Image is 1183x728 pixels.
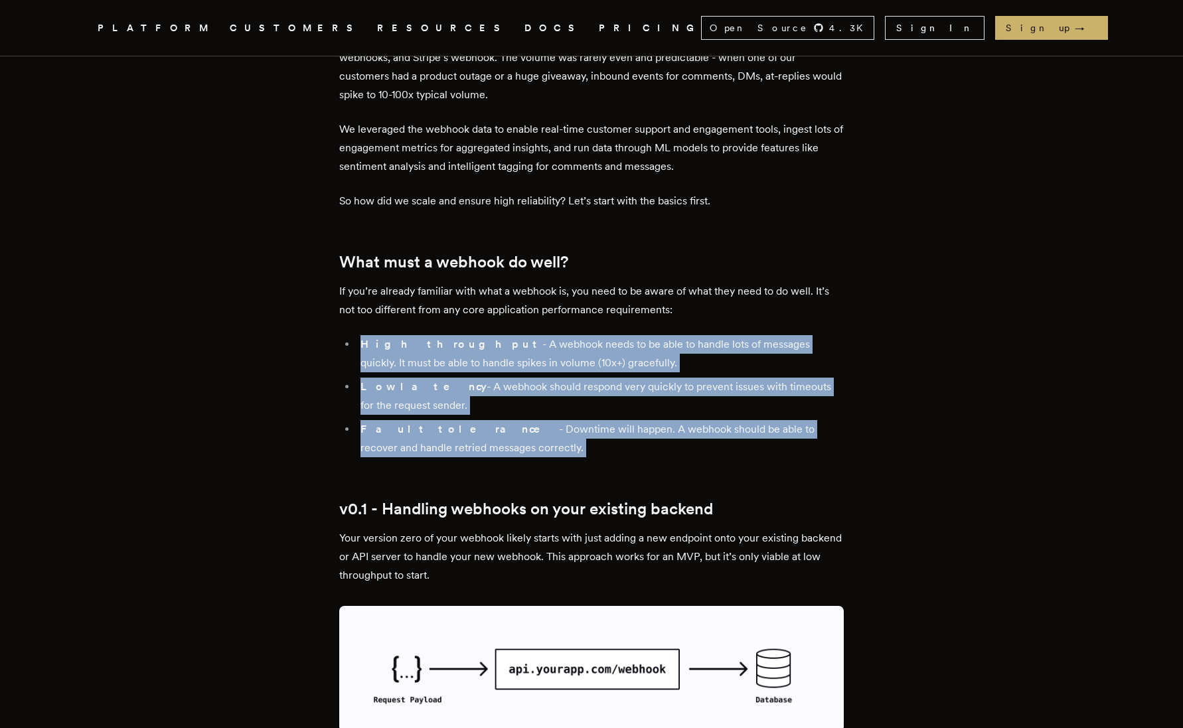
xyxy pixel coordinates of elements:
h2: What must a webhook do well? [339,253,844,271]
h2: v0.1 - Handling webhooks on your existing backend [339,500,844,518]
a: CUSTOMERS [230,20,361,36]
p: We leveraged the webhook data to enable real-time customer support and engagement tools, ingest l... [339,120,844,176]
a: Sign up [995,16,1108,40]
strong: Low latency [360,380,487,393]
span: 4.3 K [829,21,871,35]
span: Open Source [710,21,808,35]
button: RESOURCES [377,20,509,36]
strong: Fault tolerance [360,423,559,435]
p: Your version zero of your webhook likely starts with just adding a new endpoint onto your existin... [339,529,844,585]
p: If you’re already familiar with what a webhook is, you need to be aware of what they need to do w... [339,282,844,319]
button: PLATFORM [98,20,214,36]
li: - A webhook needs to be able to handle lots of messages quickly. It must be able to handle spikes... [356,335,844,372]
li: - Downtime will happen. A webhook should be able to recover and handle retried messages correctly. [356,420,844,457]
a: PRICING [599,20,701,36]
strong: High throughput [360,338,542,350]
a: Sign In [885,16,985,40]
li: - A webhook should respond very quickly to prevent issues with timeouts for the request sender. [356,378,844,415]
p: So how did we scale and ensure high reliability? Let’s start with the basics first. [339,192,844,210]
span: → [1075,21,1097,35]
a: DOCS [524,20,583,36]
